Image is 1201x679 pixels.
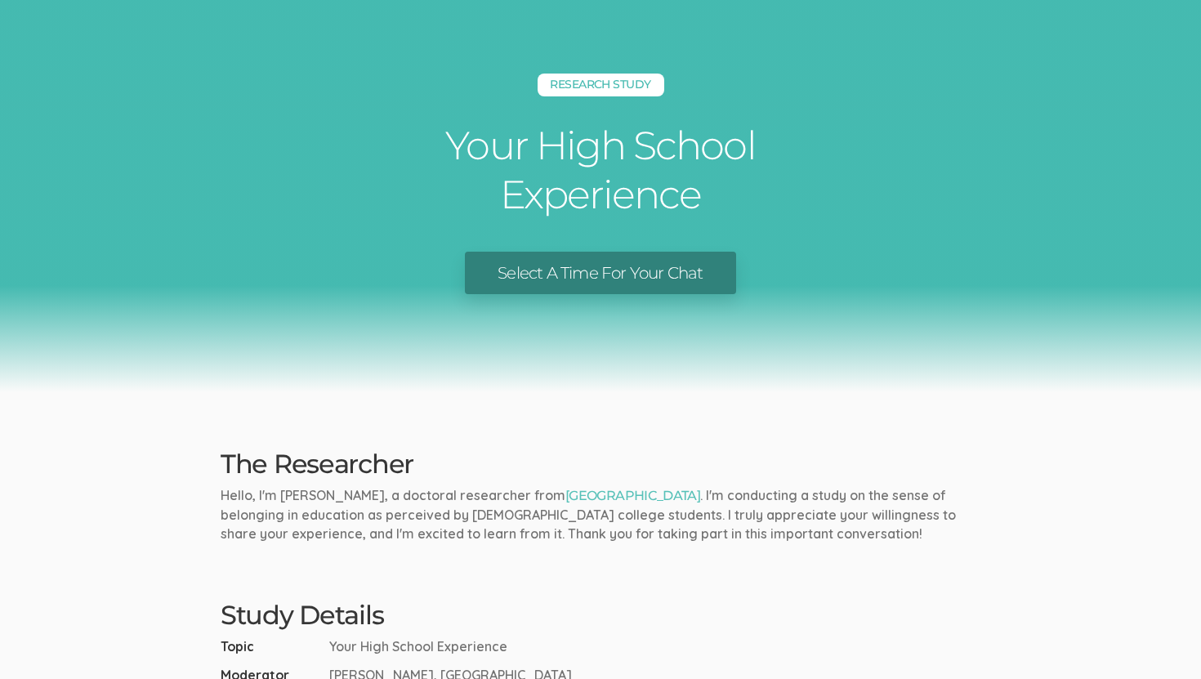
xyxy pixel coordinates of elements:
h5: Research Study [538,74,664,96]
h2: The Researcher [221,449,980,478]
a: Select A Time For Your Chat [465,252,735,295]
h2: Study Details [221,601,980,629]
h1: Your High School Experience [355,121,846,219]
span: Topic [221,637,323,656]
p: Hello, I'm [PERSON_NAME], a doctoral researcher from . I'm conducting a study on the sense of bel... [221,486,980,543]
a: [GEOGRAPHIC_DATA] [565,488,700,503]
span: Your High School Experience [329,637,507,656]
